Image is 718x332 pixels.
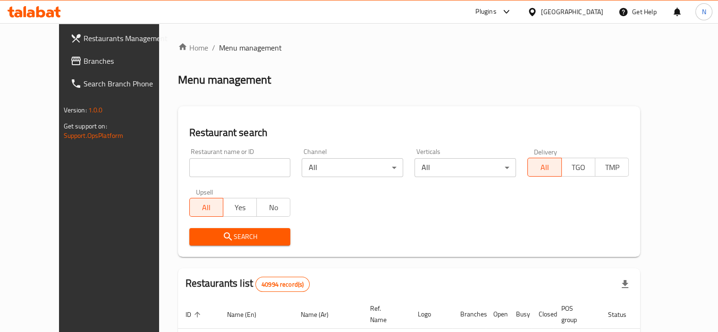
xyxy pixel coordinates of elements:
[227,201,253,214] span: Yes
[178,42,208,53] a: Home
[178,42,641,53] nav: breadcrumb
[532,161,558,174] span: All
[595,158,629,177] button: TMP
[531,300,554,329] th: Closed
[64,120,107,132] span: Get support on:
[186,309,203,320] span: ID
[410,300,453,329] th: Logo
[255,277,310,292] div: Total records count
[189,126,629,140] h2: Restaurant search
[302,158,403,177] div: All
[566,161,591,174] span: TGO
[84,78,171,89] span: Search Branch Phone
[84,33,171,44] span: Restaurants Management
[189,228,291,246] button: Search
[608,309,639,320] span: Status
[196,188,213,195] label: Upsell
[561,158,595,177] button: TGO
[189,158,291,177] input: Search for restaurant name or ID..
[475,6,496,17] div: Plugins
[64,104,87,116] span: Version:
[453,300,486,329] th: Branches
[212,42,215,53] li: /
[561,303,589,325] span: POS group
[534,148,558,155] label: Delivery
[88,104,103,116] span: 1.0.0
[63,27,179,50] a: Restaurants Management
[414,158,516,177] div: All
[301,309,341,320] span: Name (Ar)
[261,201,287,214] span: No
[223,198,257,217] button: Yes
[84,55,171,67] span: Branches
[186,276,310,292] h2: Restaurants list
[219,42,282,53] span: Menu management
[508,300,531,329] th: Busy
[614,273,636,296] div: Export file
[63,50,179,72] a: Branches
[227,309,269,320] span: Name (En)
[256,198,290,217] button: No
[197,231,283,243] span: Search
[541,7,603,17] div: [GEOGRAPHIC_DATA]
[178,72,271,87] h2: Menu management
[63,72,179,95] a: Search Branch Phone
[256,280,309,289] span: 40994 record(s)
[701,7,706,17] span: N
[486,300,508,329] th: Open
[599,161,625,174] span: TMP
[194,201,220,214] span: All
[64,129,124,142] a: Support.OpsPlatform
[370,303,399,325] span: Ref. Name
[189,198,223,217] button: All
[527,158,561,177] button: All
